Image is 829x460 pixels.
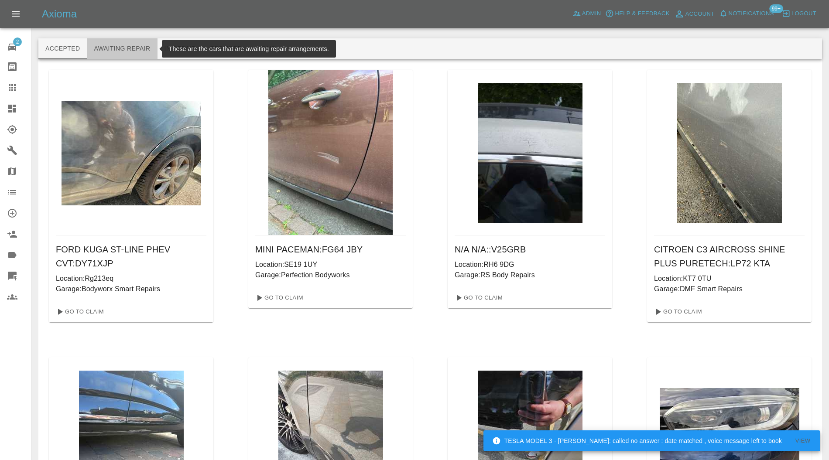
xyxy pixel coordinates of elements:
[255,259,406,270] p: Location: SE19 1UY
[255,242,406,256] h6: MINI PACEMAN : FG64 JBY
[56,284,206,294] p: Garage: Bodyworx Smart Repairs
[654,242,805,270] h6: CITROEN C3 AIRCROSS SHINE PLUS PURETECH : LP72 KTA
[5,3,26,24] button: Open drawer
[672,7,717,21] a: Account
[203,38,249,59] button: Repaired
[56,273,206,284] p: Location: Rg213eq
[249,38,288,59] button: Paid
[455,259,605,270] p: Location: RH6 9DG
[654,284,805,294] p: Garage: DMF Smart Repairs
[603,7,671,20] button: Help & Feedback
[56,242,206,270] h6: FORD KUGA ST-LINE PHEV CVT : DY71XJP
[255,270,406,280] p: Garage: Perfection Bodyworks
[651,305,704,319] a: Go To Claim
[38,38,87,59] button: Accepted
[685,9,715,19] span: Account
[717,7,776,20] button: Notifications
[87,38,157,59] button: Awaiting Repair
[791,9,816,19] span: Logout
[158,38,203,59] button: In Repair
[13,37,22,46] span: 2
[42,7,77,21] h5: Axioma
[455,242,605,256] h6: N/A N/A : :V25GRB
[654,273,805,284] p: Location: KT7 0TU
[52,305,106,319] a: Go To Claim
[492,433,782,449] div: TESLA MODEL 3 - [PERSON_NAME]: called no answer : date matched , voice message left to book
[789,434,817,448] button: View
[615,9,669,19] span: Help & Feedback
[455,270,605,280] p: Garage: RS Body Repairs
[780,7,819,20] button: Logout
[582,9,601,19] span: Admin
[451,291,505,305] a: Go To Claim
[769,4,783,13] span: 99+
[729,9,774,19] span: Notifications
[252,291,305,305] a: Go To Claim
[570,7,603,20] a: Admin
